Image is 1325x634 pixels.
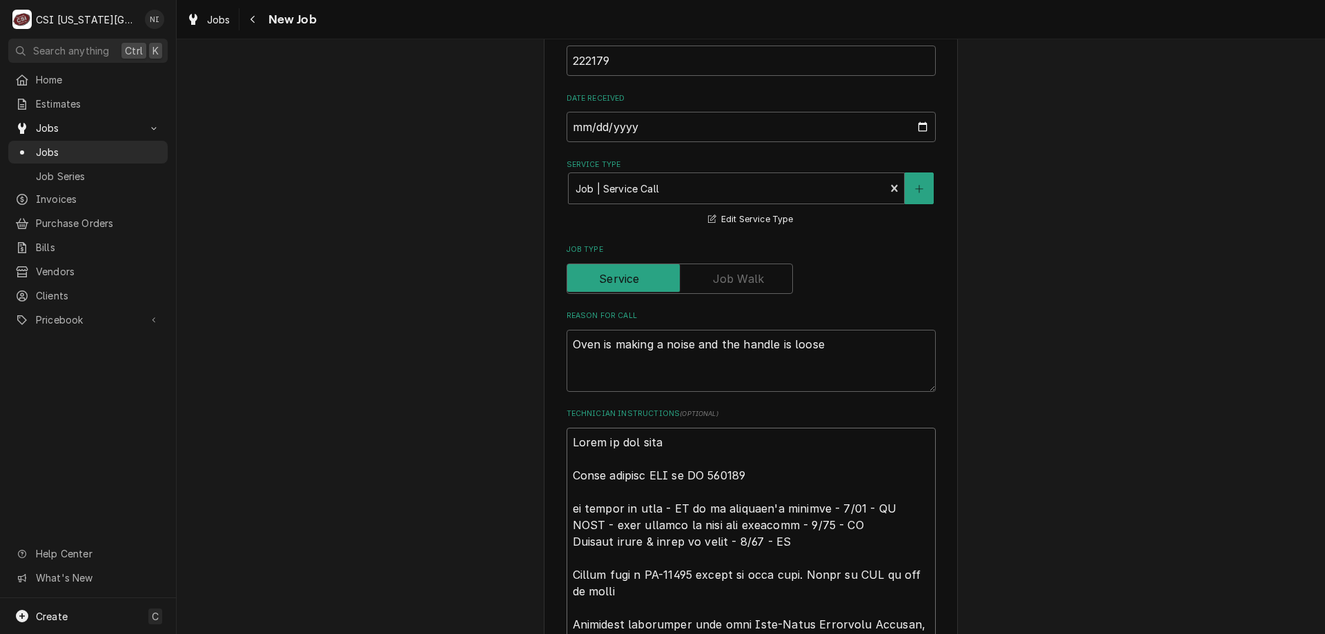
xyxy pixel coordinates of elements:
[153,43,159,58] span: K
[8,117,168,139] a: Go to Jobs
[264,10,317,29] span: New Job
[125,43,143,58] span: Ctrl
[12,10,32,29] div: CSI Kansas City's Avatar
[8,141,168,164] a: Jobs
[8,542,168,565] a: Go to Help Center
[567,159,936,170] label: Service Type
[706,210,795,228] button: Edit Service Type
[567,244,936,293] div: Job Type
[36,169,161,184] span: Job Series
[207,12,230,27] span: Jobs
[915,184,923,194] svg: Create New Service
[33,43,109,58] span: Search anything
[36,97,161,111] span: Estimates
[8,92,168,115] a: Estimates
[36,571,159,585] span: What's New
[145,10,164,29] div: NI
[680,410,718,417] span: ( optional )
[36,611,68,622] span: Create
[567,159,936,228] div: Service Type
[8,308,168,331] a: Go to Pricebook
[567,244,936,255] label: Job Type
[36,546,159,561] span: Help Center
[36,288,161,303] span: Clients
[36,264,161,279] span: Vendors
[567,93,936,104] label: Date Received
[36,192,161,206] span: Invoices
[36,313,140,327] span: Pricebook
[8,212,168,235] a: Purchase Orders
[8,236,168,259] a: Bills
[567,310,936,321] label: Reason For Call
[8,39,168,63] button: Search anythingCtrlK
[12,10,32,29] div: C
[36,145,161,159] span: Jobs
[8,260,168,283] a: Vendors
[567,93,936,142] div: Date Received
[36,12,137,27] div: CSI [US_STATE][GEOGRAPHIC_DATA]
[567,112,936,142] input: yyyy-mm-dd
[36,240,161,255] span: Bills
[8,566,168,589] a: Go to What's New
[36,72,161,87] span: Home
[567,27,936,76] div: Alto Shaam PO ID
[905,172,934,204] button: Create New Service
[567,408,936,419] label: Technician Instructions
[8,165,168,188] a: Job Series
[8,284,168,307] a: Clients
[8,68,168,91] a: Home
[242,8,264,30] button: Navigate back
[181,8,236,31] a: Jobs
[36,121,140,135] span: Jobs
[567,330,936,392] textarea: Oven is making a noise and the handle is loose
[8,188,168,210] a: Invoices
[567,310,936,391] div: Reason For Call
[36,216,161,230] span: Purchase Orders
[145,10,164,29] div: Nate Ingram's Avatar
[152,609,159,624] span: C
